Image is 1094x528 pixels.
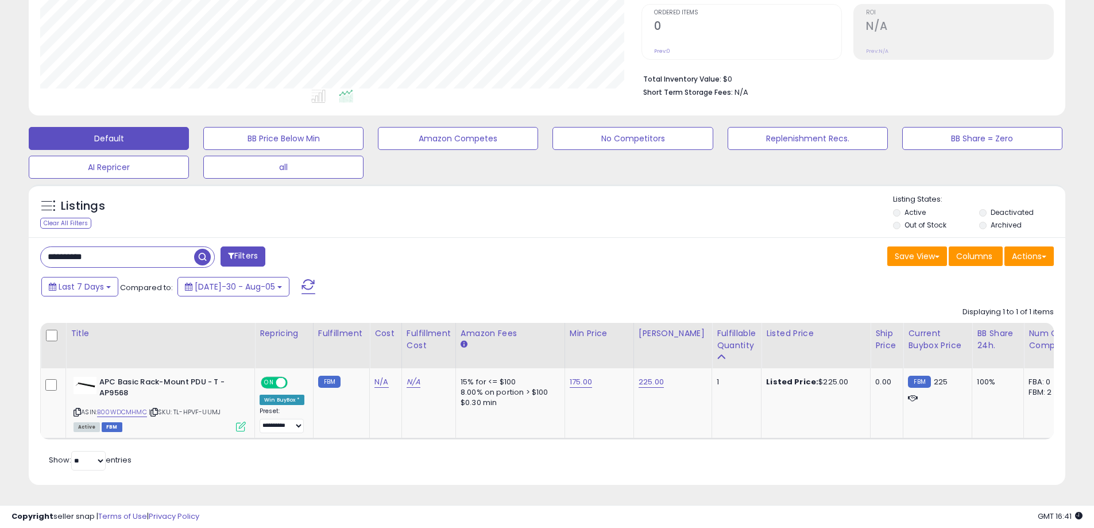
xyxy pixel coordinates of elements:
button: Actions [1004,246,1054,266]
li: $0 [643,71,1045,85]
div: Displaying 1 to 1 of 1 items [962,307,1054,318]
button: Filters [221,246,265,267]
a: N/A [407,376,420,388]
div: Fulfillable Quantity [717,327,756,352]
button: Amazon Competes [378,127,538,150]
p: Listing States: [893,194,1065,205]
span: All listings currently available for purchase on Amazon [74,422,100,432]
span: | SKU: TL-HPVF-UUMJ [149,407,221,417]
div: 100% [977,377,1015,387]
small: FBM [908,376,930,388]
span: Show: entries [49,454,132,465]
button: Default [29,127,189,150]
a: 225.00 [639,376,664,388]
button: [DATE]-30 - Aug-05 [177,277,289,296]
a: Terms of Use [98,511,147,522]
a: N/A [374,376,388,388]
div: Listed Price [766,327,865,340]
small: Amazon Fees. [461,340,467,350]
button: Columns [949,246,1003,266]
h2: N/A [866,20,1053,35]
span: Compared to: [120,282,173,293]
div: BB Share 24h. [977,327,1019,352]
button: all [203,156,364,179]
a: Privacy Policy [149,511,199,522]
label: Archived [991,220,1022,230]
div: Min Price [570,327,629,340]
div: seller snap | | [11,511,199,522]
span: OFF [286,378,304,388]
label: Out of Stock [904,220,946,230]
button: Last 7 Days [41,277,118,296]
div: 8.00% on portion > $100 [461,387,556,398]
div: ASIN: [74,377,246,430]
strong: Copyright [11,511,53,522]
div: $0.30 min [461,398,556,408]
span: FBM [102,422,122,432]
button: BB Share = Zero [902,127,1062,150]
div: Amazon Fees [461,327,560,340]
label: Deactivated [991,207,1034,217]
small: Prev: 0 [654,48,670,55]
span: ROI [866,10,1053,16]
a: 175.00 [570,376,592,388]
b: Listed Price: [766,376,818,387]
b: Short Term Storage Fees: [643,87,733,97]
button: Replenishment Recs. [728,127,888,150]
div: Num of Comp. [1029,327,1070,352]
label: Active [904,207,926,217]
a: B00WDCMHMC [97,407,147,417]
div: [PERSON_NAME] [639,327,707,340]
div: Repricing [260,327,308,340]
span: ON [262,378,276,388]
b: APC Basic Rack-Mount PDU - T - AP9568 [99,377,239,401]
b: Total Inventory Value: [643,74,721,84]
span: Last 7 Days [59,281,104,292]
div: $225.00 [766,377,861,387]
div: FBA: 0 [1029,377,1066,387]
div: FBM: 2 [1029,387,1066,398]
span: 225 [934,376,948,387]
div: Preset: [260,407,304,433]
small: FBM [318,376,341,388]
button: Save View [887,246,947,266]
div: 15% for <= $100 [461,377,556,387]
div: Fulfillment [318,327,365,340]
button: BB Price Below Min [203,127,364,150]
div: Clear All Filters [40,218,91,229]
h2: 0 [654,20,841,35]
span: Columns [956,250,992,262]
h5: Listings [61,198,105,214]
div: Current Buybox Price [908,327,967,352]
div: Ship Price [875,327,898,352]
div: Fulfillment Cost [407,327,451,352]
img: 11R4KgZjE1L._SL40_.jpg [74,377,96,394]
span: Ordered Items [654,10,841,16]
button: No Competitors [552,127,713,150]
span: N/A [735,87,748,98]
div: Title [71,327,250,340]
div: 0.00 [875,377,894,387]
button: AI Repricer [29,156,189,179]
span: 2025-08-13 16:41 GMT [1038,511,1083,522]
div: 1 [717,377,752,387]
div: Cost [374,327,397,340]
div: Win BuyBox * [260,395,304,405]
small: Prev: N/A [866,48,888,55]
span: [DATE]-30 - Aug-05 [195,281,275,292]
